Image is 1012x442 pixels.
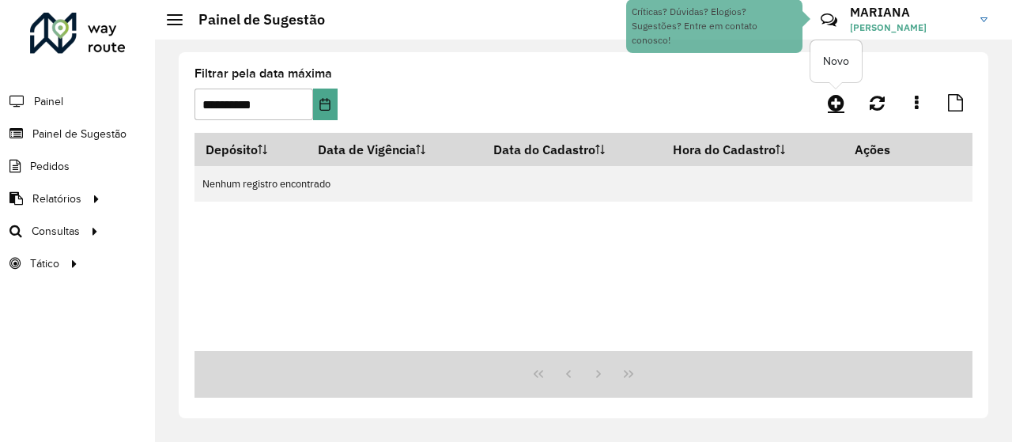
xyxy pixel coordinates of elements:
th: Hora do Cadastro [663,133,844,166]
th: Ações [844,133,938,166]
span: Tático [30,255,59,272]
span: Consultas [32,223,80,240]
span: Pedidos [30,158,70,175]
span: Relatórios [32,191,81,207]
th: Data do Cadastro [482,133,663,166]
span: Painel [34,93,63,110]
td: Nenhum registro encontrado [194,166,972,202]
a: Contato Rápido [812,3,846,37]
th: Depósito [194,133,308,166]
div: Novo [810,40,862,82]
button: Choose Date [313,89,338,120]
h3: MARIANA [850,5,969,20]
label: Filtrar pela data máxima [194,64,332,83]
th: Data de Vigência [308,133,482,166]
h2: Painel de Sugestão [183,11,325,28]
span: [PERSON_NAME] [850,21,969,35]
span: Painel de Sugestão [32,126,126,142]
